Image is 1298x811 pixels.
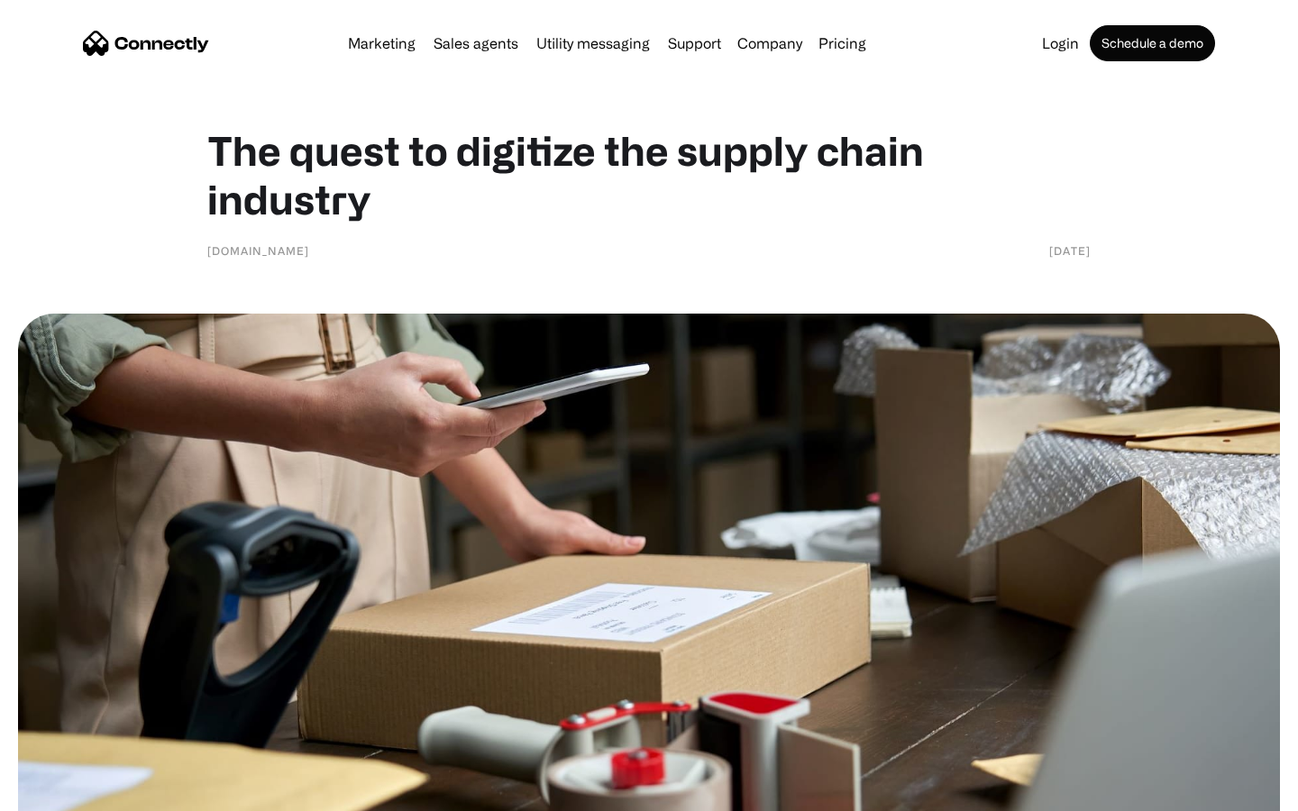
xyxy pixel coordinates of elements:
[36,779,108,805] ul: Language list
[18,779,108,805] aside: Language selected: English
[529,36,657,50] a: Utility messaging
[1049,241,1091,260] div: [DATE]
[426,36,526,50] a: Sales agents
[661,36,728,50] a: Support
[207,241,309,260] div: [DOMAIN_NAME]
[811,36,873,50] a: Pricing
[341,36,423,50] a: Marketing
[737,31,802,56] div: Company
[1035,36,1086,50] a: Login
[207,126,1091,223] h1: The quest to digitize the supply chain industry
[1090,25,1215,61] a: Schedule a demo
